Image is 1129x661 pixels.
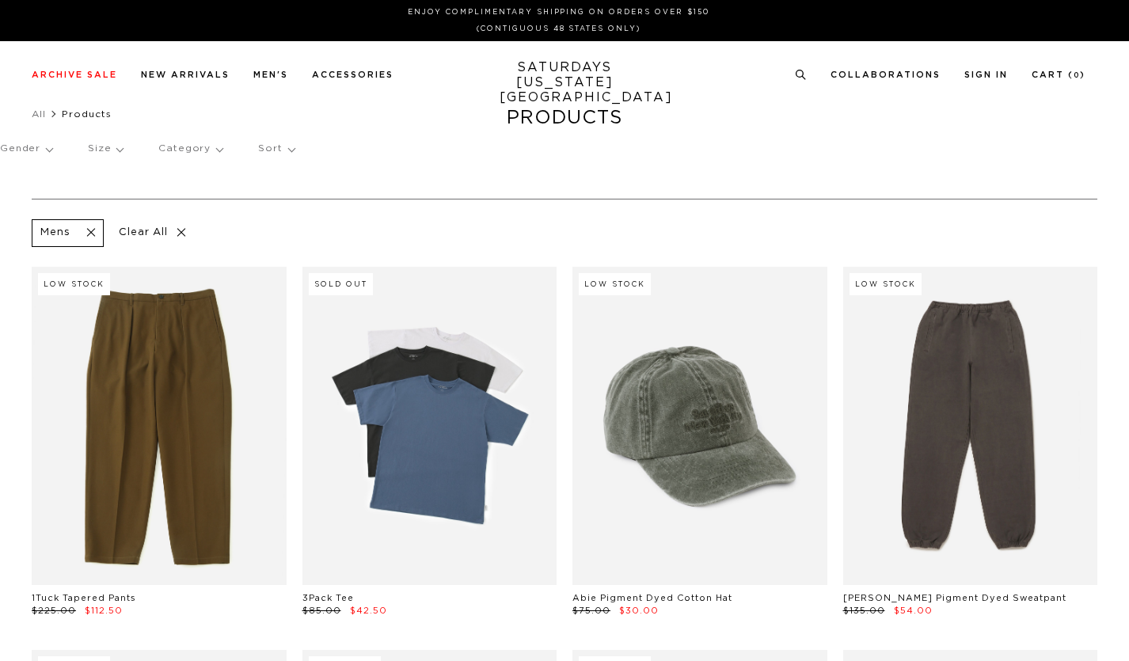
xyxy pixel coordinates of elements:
a: Cart (0) [1032,70,1085,79]
a: Abie Pigment Dyed Cotton Hat [572,594,732,602]
a: Accessories [312,70,393,79]
span: $42.50 [350,606,387,615]
span: $135.00 [843,606,885,615]
span: $112.50 [85,606,123,615]
p: Sort [258,131,294,167]
p: Mens [40,226,70,240]
div: Low Stock [579,273,651,295]
a: New Arrivals [141,70,230,79]
div: Low Stock [850,273,922,295]
a: All [32,109,46,119]
a: SATURDAYS[US_STATE][GEOGRAPHIC_DATA] [500,60,630,105]
a: Sign In [964,70,1008,79]
a: Men's [253,70,288,79]
a: [PERSON_NAME] Pigment Dyed Sweatpant [843,594,1066,602]
span: $75.00 [572,606,610,615]
span: $54.00 [894,606,933,615]
a: Collaborations [831,70,941,79]
span: Products [62,109,112,119]
p: Size [88,131,123,167]
span: $225.00 [32,606,76,615]
p: Enjoy Complimentary Shipping on Orders Over $150 [38,6,1079,18]
p: (Contiguous 48 States Only) [38,23,1079,35]
a: Archive Sale [32,70,117,79]
a: 3Pack Tee [302,594,354,602]
div: Low Stock [38,273,110,295]
small: 0 [1074,72,1080,79]
p: Category [158,131,222,167]
div: Sold Out [309,273,373,295]
span: $30.00 [619,606,659,615]
p: Clear All [112,219,193,247]
span: $85.00 [302,606,341,615]
a: 1Tuck Tapered Pants [32,594,136,602]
